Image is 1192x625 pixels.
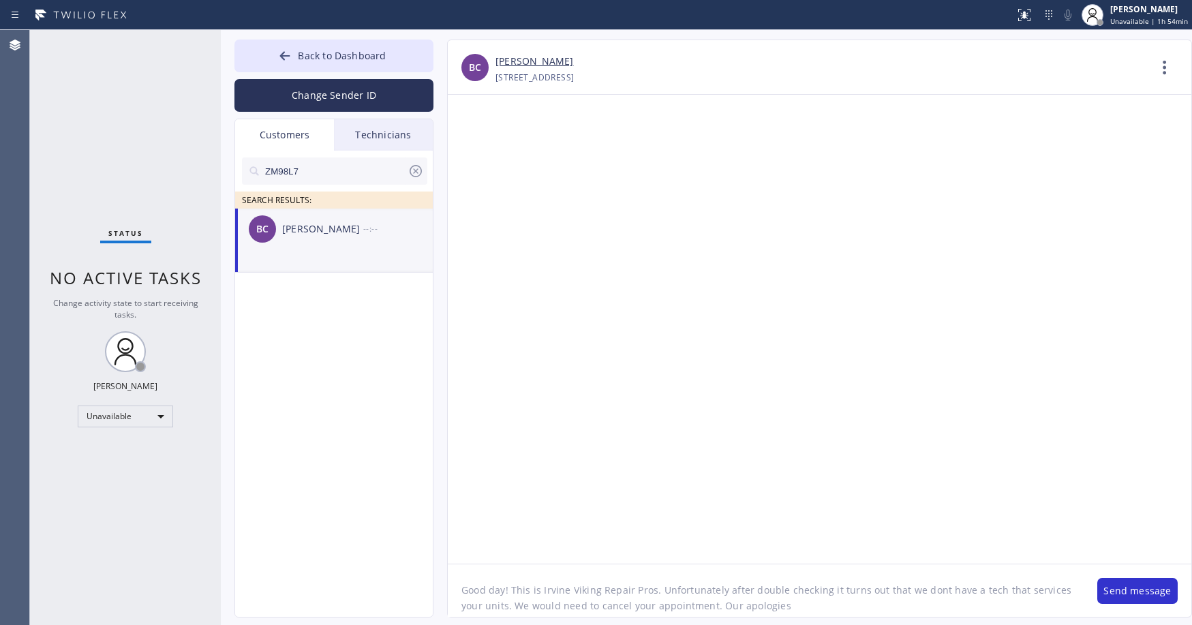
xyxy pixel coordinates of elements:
span: Change activity state to start receiving tasks. [53,297,198,320]
div: Customers [235,119,334,151]
span: BC [256,222,269,237]
span: Status [108,228,143,238]
span: SEARCH RESULTS: [242,194,311,206]
div: [PERSON_NAME] [282,222,363,237]
textarea: Good day! This is Irvine Viking Repair Pros. Unfortunately after double checking it turns out tha... [448,564,1084,617]
span: BC [469,60,481,76]
div: --:-- [363,221,434,237]
button: Change Sender ID [234,79,433,112]
div: Unavailable [78,406,173,427]
input: Search [264,157,408,185]
div: [PERSON_NAME] [93,380,157,392]
div: [PERSON_NAME] [1110,3,1188,15]
button: Back to Dashboard [234,40,433,72]
a: [PERSON_NAME] [495,54,573,70]
span: Back to Dashboard [298,49,386,62]
button: Send message [1097,578,1178,604]
div: [STREET_ADDRESS] [495,70,574,85]
button: Mute [1058,5,1078,25]
div: Technicians [334,119,433,151]
span: No active tasks [50,266,202,289]
span: Unavailable | 1h 54min [1110,16,1188,26]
